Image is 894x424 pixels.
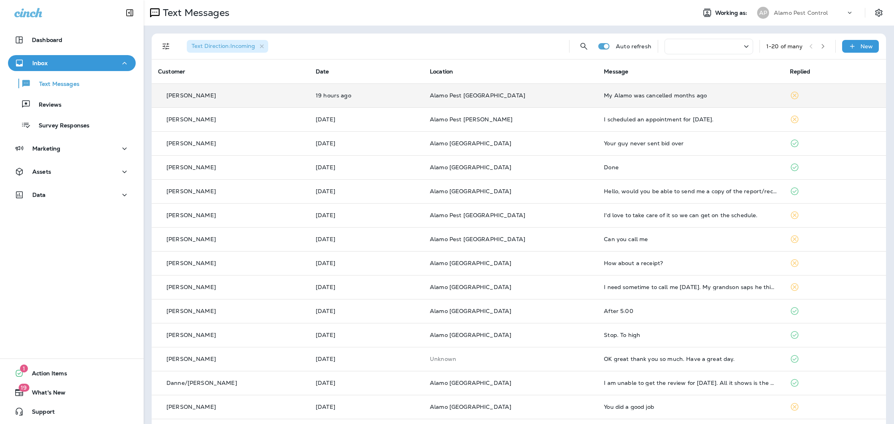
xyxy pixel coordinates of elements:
[24,389,65,399] span: What's New
[32,168,51,175] p: Assets
[316,260,417,266] p: Sep 5, 2025 03:20 PM
[187,40,268,53] div: Text Direction:Incoming
[616,43,651,50] p: Auto refresh
[8,384,136,400] button: 19What's New
[872,6,886,20] button: Settings
[430,260,511,267] span: Alamo [GEOGRAPHIC_DATA]
[31,81,79,88] p: Text Messages
[766,43,803,50] div: 1 - 20 of many
[316,236,417,242] p: Sep 8, 2025 12:00 PM
[8,187,136,203] button: Data
[604,116,777,123] div: I scheduled an appointment for Monday.
[604,164,777,170] div: Done
[166,236,216,242] p: [PERSON_NAME]
[166,356,216,362] p: [PERSON_NAME]
[430,188,511,195] span: Alamo [GEOGRAPHIC_DATA]
[166,284,216,290] p: [PERSON_NAME]
[20,365,28,372] span: 1
[316,380,417,386] p: Aug 25, 2025 05:31 PM
[166,332,216,338] p: [PERSON_NAME]
[166,260,216,266] p: [PERSON_NAME]
[316,356,417,362] p: Aug 25, 2025 05:33 PM
[316,404,417,410] p: Aug 25, 2025 05:17 PM
[31,122,89,130] p: Survey Responses
[158,68,185,75] span: Customer
[316,284,417,290] p: Sep 4, 2025 10:43 PM
[8,75,136,92] button: Text Messages
[576,38,592,54] button: Search Messages
[774,10,828,16] p: Alamo Pest Control
[430,356,591,362] p: This customer does not have a last location and the phone number they messaged is not assigned to...
[430,236,525,243] span: Alamo Pest [GEOGRAPHIC_DATA]
[166,140,216,147] p: [PERSON_NAME]
[119,5,141,21] button: Collapse Sidebar
[24,408,55,418] span: Support
[604,380,777,386] div: I am unable to get the review for today. All it shows is the previous one for Oscar. Please help.
[604,188,777,194] div: Hello, would you be able to send me a copy of the report/receipt, thanks
[166,212,216,218] p: [PERSON_NAME]
[715,10,749,16] span: Working as:
[8,55,136,71] button: Inbox
[316,164,417,170] p: Sep 9, 2025 04:33 PM
[166,308,216,314] p: [PERSON_NAME]
[158,38,174,54] button: Filters
[166,380,237,386] p: Danne/[PERSON_NAME]
[860,43,873,50] p: New
[430,68,453,75] span: Location
[316,92,417,99] p: Sep 11, 2025 03:34 PM
[8,141,136,157] button: Marketing
[8,404,136,420] button: Support
[757,7,769,19] div: AP
[18,384,29,392] span: 19
[604,308,777,314] div: After 5:00
[316,308,417,314] p: Sep 4, 2025 12:54 PM
[166,188,216,194] p: [PERSON_NAME]
[316,140,417,147] p: Sep 11, 2025 08:28 AM
[604,140,777,147] div: Your guy never sent bid over
[430,331,511,339] span: Alamo [GEOGRAPHIC_DATA]
[604,236,777,242] div: Can you call me
[31,101,61,109] p: Reviews
[604,212,777,218] div: I'd love to take care of it so we can get on the schedule.
[430,140,511,147] span: Alamo [GEOGRAPHIC_DATA]
[430,283,511,291] span: Alamo [GEOGRAPHIC_DATA]
[604,332,777,338] div: Stop. To high
[604,68,628,75] span: Message
[160,7,229,19] p: Text Messages
[430,403,511,410] span: Alamo [GEOGRAPHIC_DATA]
[316,332,417,338] p: Sep 4, 2025 12:45 PM
[166,92,216,99] p: [PERSON_NAME]
[316,68,329,75] span: Date
[790,68,811,75] span: Replied
[166,116,216,123] p: [PERSON_NAME]
[604,92,777,99] div: My Alamo was cancelled months ago
[316,116,417,123] p: Sep 11, 2025 09:00 AM
[430,379,511,386] span: Alamo [GEOGRAPHIC_DATA]
[192,42,255,50] span: Text Direction : Incoming
[8,164,136,180] button: Assets
[316,188,417,194] p: Sep 9, 2025 10:50 AM
[32,192,46,198] p: Data
[316,212,417,218] p: Sep 8, 2025 04:16 PM
[604,404,777,410] div: You did a good job
[32,145,60,152] p: Marketing
[8,365,136,381] button: 1Action Items
[430,164,511,171] span: Alamo [GEOGRAPHIC_DATA]
[32,37,62,43] p: Dashboard
[8,96,136,113] button: Reviews
[8,32,136,48] button: Dashboard
[430,212,525,219] span: Alamo Pest [GEOGRAPHIC_DATA]
[604,356,777,362] div: OK great thank you so much. Have a great day.
[166,164,216,170] p: [PERSON_NAME]
[8,117,136,133] button: Survey Responses
[166,404,216,410] p: [PERSON_NAME]
[32,60,47,66] p: Inbox
[430,307,511,315] span: Alamo [GEOGRAPHIC_DATA]
[430,92,525,99] span: Alamo Pest [GEOGRAPHIC_DATA]
[604,260,777,266] div: How about a receipt?
[24,370,67,380] span: Action Items
[430,116,512,123] span: Alamo Pest [PERSON_NAME]
[604,284,777,290] div: I need sometime to call me tomorrow. My grandson saps he thinks he heard rats is something in the...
